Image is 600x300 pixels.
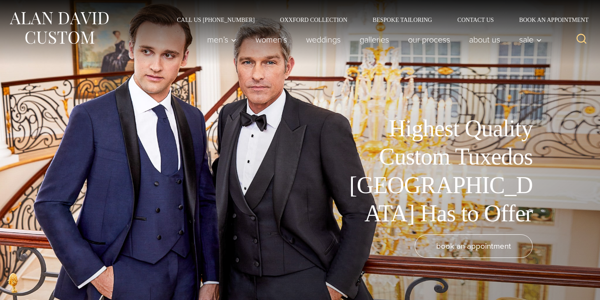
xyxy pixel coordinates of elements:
[164,17,267,23] a: Call Us [PHONE_NUMBER]
[436,240,511,252] span: book an appointment
[507,17,592,23] a: Book an Appointment
[415,234,533,258] a: book an appointment
[571,29,592,50] button: View Search Form
[297,31,350,48] a: weddings
[8,9,109,47] img: Alan David Custom
[207,35,237,44] span: Men’s
[519,35,542,44] span: Sale
[399,31,460,48] a: Our Process
[343,114,533,228] h1: Highest Quality Custom Tuxedos [GEOGRAPHIC_DATA] Has to Offer
[198,31,547,48] nav: Primary Navigation
[350,31,399,48] a: Galleries
[460,31,510,48] a: About Us
[246,31,297,48] a: Women’s
[164,17,592,23] nav: Secondary Navigation
[267,17,360,23] a: Oxxford Collection
[360,17,445,23] a: Bespoke Tailoring
[445,17,507,23] a: Contact Us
